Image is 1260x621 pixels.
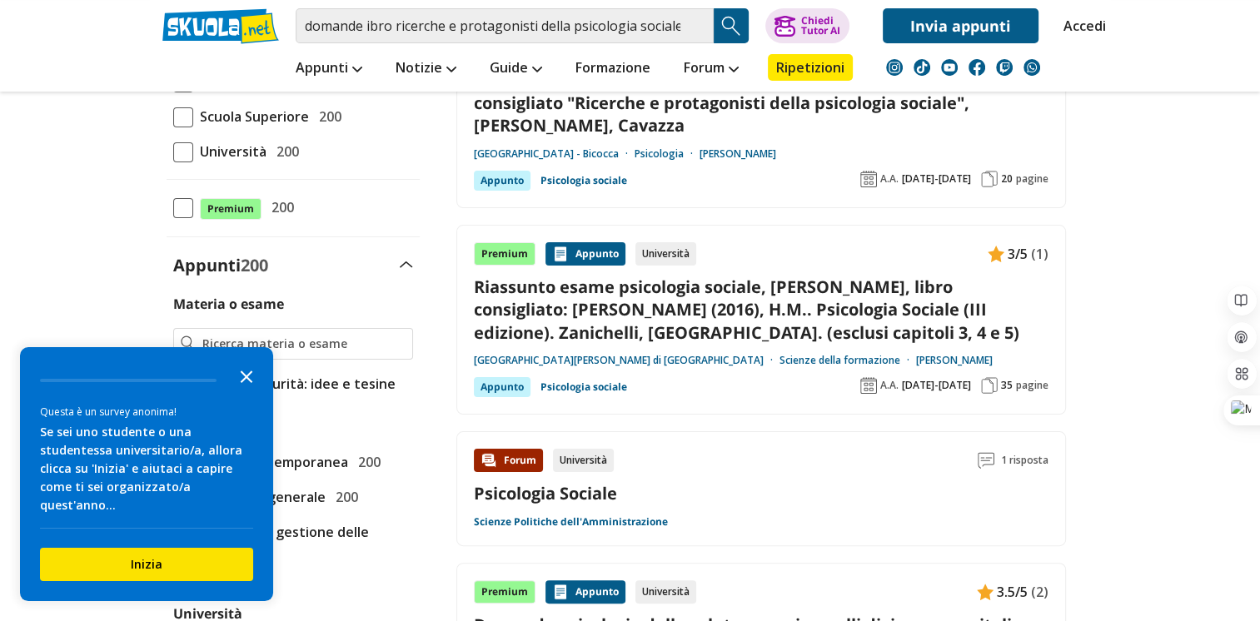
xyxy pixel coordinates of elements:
button: ChiediTutor AI [765,8,849,43]
a: [GEOGRAPHIC_DATA] - Bicocca [474,147,635,161]
img: Appunti contenuto [988,246,1004,262]
img: Cerca appunti, riassunti o versioni [719,13,744,38]
label: Appunti [173,254,268,276]
img: twitch [996,59,1013,76]
span: 20 [1001,172,1013,186]
span: (2) [1031,581,1048,603]
a: Forum [680,54,743,84]
a: Psicologia sociale [540,171,627,191]
span: 1 risposta [1001,449,1048,472]
div: Questa è un survey anonima! [40,404,253,420]
div: Premium [474,580,535,604]
span: A.A. [880,172,899,186]
img: instagram [886,59,903,76]
img: Forum contenuto [481,452,497,469]
a: Psicologia [635,147,700,161]
span: 200 [241,254,268,276]
div: Appunto [474,171,530,191]
span: 35 [1001,379,1013,392]
div: Università [553,449,614,472]
span: Tesina maturità: idee e tesine svolte [193,373,413,416]
img: Appunti contenuto [552,584,569,600]
span: Economia e gestione delle imprese [193,521,413,564]
span: Università [193,141,266,162]
span: pagine [1016,172,1048,186]
div: Forum [474,449,543,472]
span: 3/5 [1008,243,1028,265]
div: Università [635,242,696,266]
img: youtube [941,59,958,76]
a: [PERSON_NAME] [700,147,776,161]
img: Pagine [981,171,998,187]
div: Appunto [545,580,625,604]
button: Search Button [714,8,749,43]
span: pagine [1016,379,1048,392]
a: Accedi [1063,8,1098,43]
a: Notizie [391,54,461,84]
img: Commenti lettura [978,452,994,469]
input: Cerca appunti, riassunti o versioni [296,8,714,43]
input: Ricerca materia o esame [202,335,405,352]
a: Psicologia sociale [540,377,627,397]
img: Pagine [981,377,998,394]
div: Appunto [545,242,625,266]
a: Scienze della formazione [779,354,916,367]
span: [DATE]-[DATE] [902,379,971,392]
label: Materia o esame [173,295,284,313]
span: [DATE]-[DATE] [902,172,971,186]
img: Apri e chiudi sezione [400,261,413,268]
img: tiktok [914,59,930,76]
a: Scienze Politiche dell'Amministrazione [474,515,668,529]
span: 200 [265,196,294,218]
a: Formazione [571,54,655,84]
a: Ripetizioni [768,54,853,81]
div: Appunto [474,377,530,397]
span: 3.5/5 [997,581,1028,603]
div: Università [635,580,696,604]
span: 200 [329,486,358,508]
a: Guide [486,54,546,84]
div: Chiedi Tutor AI [800,16,839,36]
span: Scuola Superiore [193,106,309,127]
a: Riassunto esame psicologia sociale, [PERSON_NAME], libro consigliato: [PERSON_NAME] (2016), H.M..... [474,276,1048,344]
a: Invia appunti [883,8,1038,43]
span: 200 [351,451,381,473]
div: Se sei uno studente o una studentessa universitario/a, allora clicca su 'Inizia' e aiutaci a capi... [40,423,253,514]
span: (1) [1031,243,1048,265]
a: Appunti [291,54,366,84]
span: A.A. [880,379,899,392]
img: Ricerca materia o esame [181,335,197,352]
span: Premium [200,198,261,220]
a: [PERSON_NAME] [916,354,993,367]
img: Appunti contenuto [977,584,994,600]
button: Inizia [40,548,253,581]
a: Psicologia Sociale [474,482,617,504]
img: Anno accademico [860,377,877,394]
button: Close the survey [230,359,263,392]
img: facebook [969,59,985,76]
img: Anno accademico [860,171,877,187]
div: Premium [474,242,535,266]
img: Appunti contenuto [552,246,569,262]
span: 200 [270,141,299,162]
img: WhatsApp [1023,59,1040,76]
div: Survey [20,347,273,601]
span: 200 [312,106,341,127]
a: [GEOGRAPHIC_DATA][PERSON_NAME] di [GEOGRAPHIC_DATA] [474,354,779,367]
a: Riassunto esame psicologia sociale, docente [PERSON_NAME], libro consigliato "Ricerche e protagon... [474,69,1048,137]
